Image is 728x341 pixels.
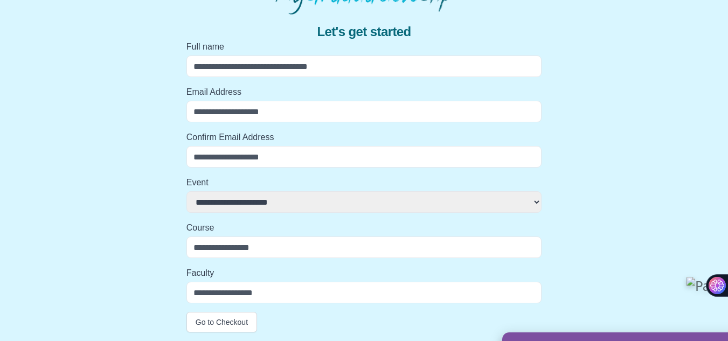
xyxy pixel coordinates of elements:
[186,86,542,99] label: Email Address
[317,23,411,40] span: Let's get started
[186,267,542,280] label: Faculty
[186,312,257,332] button: Go to Checkout
[186,176,542,189] label: Event
[186,221,542,234] label: Course
[186,40,542,53] label: Full name
[186,131,542,144] label: Confirm Email Address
